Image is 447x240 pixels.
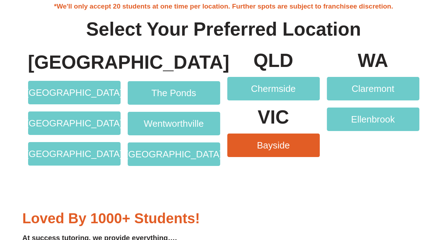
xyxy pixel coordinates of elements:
a: The Ponds [128,81,220,105]
iframe: Chat Widget [411,206,447,240]
h4: *We'll only accept 20 students at one time per location. Further spots are subject to franchisee ... [21,2,426,11]
a: [GEOGRAPHIC_DATA] [28,81,121,104]
p: QLD [227,51,320,70]
p: WA [327,51,419,70]
a: Claremont [327,77,419,100]
span: Claremont [352,84,394,93]
a: [GEOGRAPHIC_DATA] [28,142,121,166]
span: Wentworthville [144,119,204,128]
h4: [GEOGRAPHIC_DATA] [28,51,121,74]
span: The Ponds [151,88,196,98]
span: Bayside [257,141,290,150]
a: Chermside [227,77,320,100]
h3: Loved by 1000+ students! [22,211,218,225]
b: Select Your Preferred Location [86,19,361,40]
span: [GEOGRAPHIC_DATA] [126,150,222,159]
span: [GEOGRAPHIC_DATA] [26,149,122,158]
a: Bayside [227,134,320,157]
span: Ellenbrook [351,115,395,124]
a: [GEOGRAPHIC_DATA] [28,111,121,135]
a: Ellenbrook [327,108,419,131]
p: VIC [227,108,320,126]
a: [GEOGRAPHIC_DATA] [128,142,220,166]
span: [GEOGRAPHIC_DATA] [26,119,122,128]
span: Chermside [251,84,296,93]
a: Wentworthville [128,112,220,135]
span: [GEOGRAPHIC_DATA] [26,88,122,97]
